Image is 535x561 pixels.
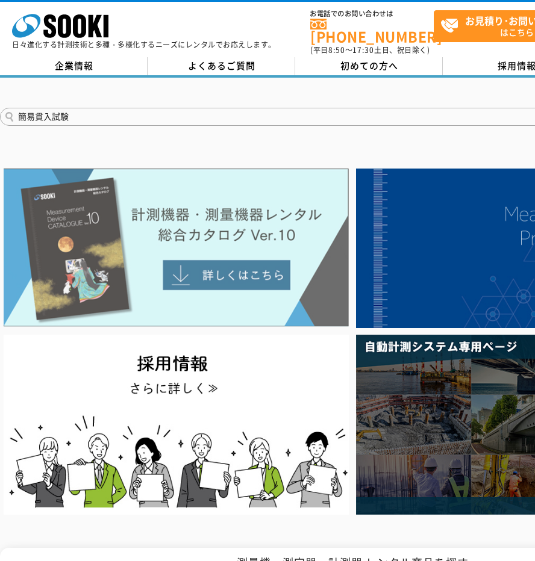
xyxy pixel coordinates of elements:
[328,45,345,55] span: 8:50
[148,57,295,75] a: よくあるご質問
[4,335,349,514] img: SOOKI recruit
[295,57,443,75] a: 初めての方へ
[4,169,349,327] img: Catalog Ver10
[340,59,398,72] span: 初めての方へ
[310,19,434,43] a: [PHONE_NUMBER]
[310,10,434,17] span: お電話でのお問い合わせは
[310,45,430,55] span: (平日 ～ 土日、祝日除く)
[352,45,374,55] span: 17:30
[12,41,276,48] p: 日々進化する計測技術と多種・多様化するニーズにレンタルでお応えします。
